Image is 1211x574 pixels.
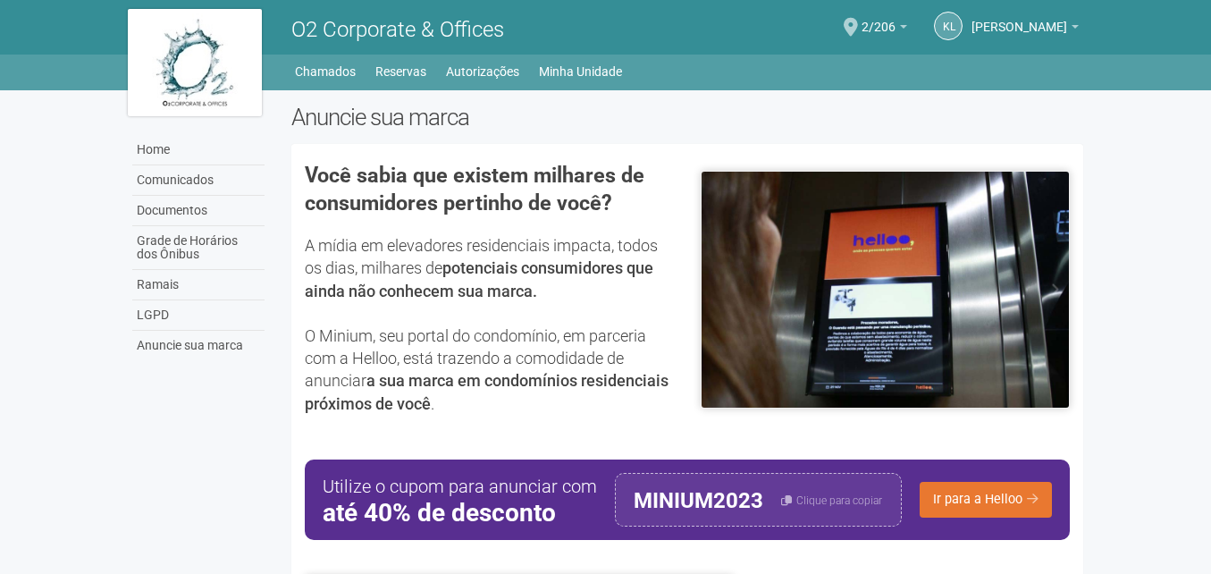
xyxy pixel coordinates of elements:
p: A mídia em elevadores residenciais impacta, todos os dias, milhares de O Minium, seu portal do co... [305,234,674,415]
a: Reservas [375,59,426,84]
strong: potenciais consumidores que ainda não conhecem sua marca. [305,258,653,300]
a: Anuncie sua marca [132,331,265,360]
a: Grade de Horários dos Ônibus [132,226,265,270]
strong: até 40% de desconto [323,500,597,527]
span: O2 Corporate & Offices [291,17,504,42]
a: Autorizações [446,59,519,84]
span: Kauany Lopes [971,3,1067,34]
a: Minha Unidade [539,59,622,84]
strong: a sua marca em condomínios residenciais próximos de você [305,371,669,412]
a: 2/206 [862,22,907,37]
button: Clique para copiar [781,474,882,526]
a: Documentos [132,196,265,226]
a: Ir para a Helloo [920,482,1052,518]
a: Home [132,135,265,165]
div: MINIUM2023 [634,474,763,526]
a: LGPD [132,300,265,331]
a: Ramais [132,270,265,300]
h2: Anuncie sua marca [291,104,1084,131]
h3: Você sabia que existem milhares de consumidores pertinho de você? [305,162,674,216]
a: Comunicados [132,165,265,196]
a: Chamados [295,59,356,84]
img: logo.jpg [128,9,262,116]
a: [PERSON_NAME] [971,22,1079,37]
span: 2/206 [862,3,896,34]
img: helloo-1.jpeg [701,171,1070,409]
a: KL [934,12,963,40]
div: Utilize o cupom para anunciar com [323,473,597,527]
